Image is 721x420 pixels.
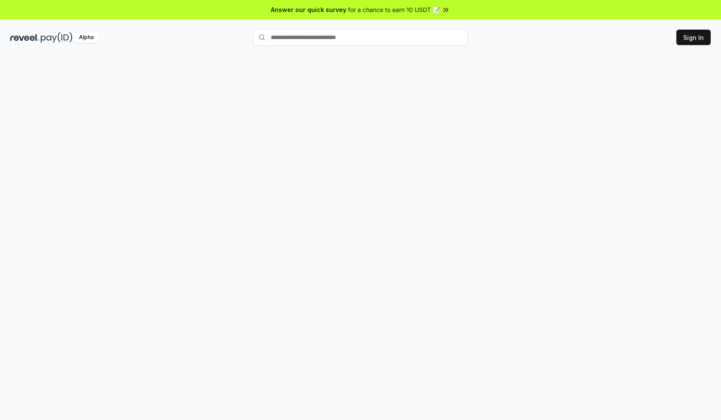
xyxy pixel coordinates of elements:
[676,30,711,45] button: Sign In
[10,32,39,43] img: reveel_dark
[271,5,346,14] span: Answer our quick survey
[348,5,440,14] span: for a chance to earn 10 USDT 📝
[74,32,98,43] div: Alpha
[41,32,73,43] img: pay_id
